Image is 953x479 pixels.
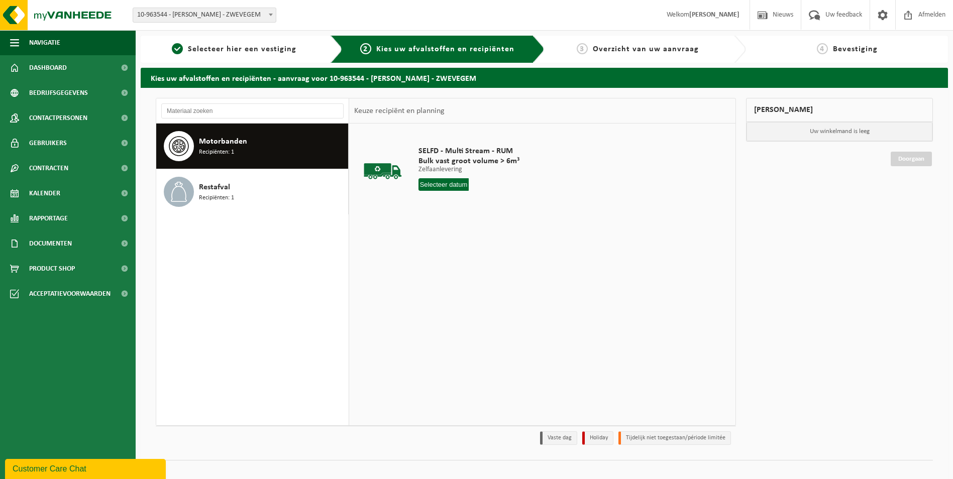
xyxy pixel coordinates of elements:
span: 4 [817,43,828,54]
span: Navigatie [29,30,60,55]
span: Restafval [199,181,230,193]
p: Uw winkelmand is leeg [747,122,932,141]
input: Materiaal zoeken [161,103,344,118]
span: Product Shop [29,256,75,281]
span: 10-963544 - SCHALLON, DEAN - ZWEVEGEM [133,8,276,23]
p: Zelfaanlevering [418,166,519,173]
div: [PERSON_NAME] [746,98,933,122]
strong: [PERSON_NAME] [689,11,739,19]
span: 10-963544 - SCHALLON, DEAN - ZWEVEGEM [133,8,276,22]
span: 1 [172,43,183,54]
div: Keuze recipiënt en planning [349,98,450,124]
span: 3 [577,43,588,54]
span: Contactpersonen [29,105,87,131]
span: Recipiënten: 1 [199,148,234,157]
span: Rapportage [29,206,68,231]
span: Kies uw afvalstoffen en recipiënten [376,45,514,53]
iframe: chat widget [5,457,168,479]
span: Motorbanden [199,136,247,148]
a: 1Selecteer hier een vestiging [146,43,323,55]
li: Tijdelijk niet toegestaan/période limitée [618,431,731,445]
span: Contracten [29,156,68,181]
span: Selecteer hier een vestiging [188,45,296,53]
span: Bevestiging [833,45,878,53]
span: Bulk vast groot volume > 6m³ [418,156,519,166]
span: Gebruikers [29,131,67,156]
span: Overzicht van uw aanvraag [593,45,699,53]
span: Dashboard [29,55,67,80]
span: SELFD - Multi Stream - RUM [418,146,519,156]
span: 2 [360,43,371,54]
span: Documenten [29,231,72,256]
span: Kalender [29,181,60,206]
li: Holiday [582,431,613,445]
li: Vaste dag [540,431,577,445]
button: Restafval Recipiënten: 1 [156,169,349,214]
span: Bedrijfsgegevens [29,80,88,105]
span: Acceptatievoorwaarden [29,281,111,306]
input: Selecteer datum [418,178,469,191]
button: Motorbanden Recipiënten: 1 [156,124,349,169]
a: Doorgaan [891,152,932,166]
span: Recipiënten: 1 [199,193,234,203]
h2: Kies uw afvalstoffen en recipiënten - aanvraag voor 10-963544 - [PERSON_NAME] - ZWEVEGEM [141,68,948,87]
